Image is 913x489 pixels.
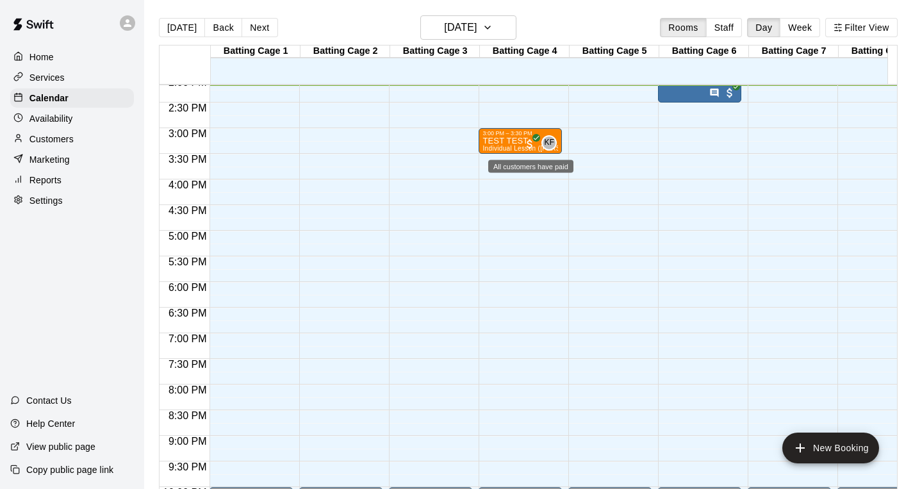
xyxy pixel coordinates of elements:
button: Next [242,18,277,37]
span: 6:00 PM [165,282,210,293]
span: 4:30 PM [165,205,210,216]
span: 6:30 PM [165,308,210,319]
span: 2:30 PM [165,103,210,113]
span: 8:00 PM [165,385,210,395]
div: Kyle Frischmann [541,135,557,151]
a: Home [10,47,134,67]
p: Calendar [29,92,69,104]
p: Customers [29,133,74,145]
button: Week [780,18,820,37]
button: Rooms [660,18,706,37]
a: Calendar [10,88,134,108]
a: Availability [10,109,134,128]
button: Day [747,18,780,37]
div: Batting Cage 4 [480,46,570,58]
p: Availability [29,112,73,125]
p: View public page [26,440,95,453]
p: Services [29,71,65,84]
a: Reports [10,170,134,190]
div: Batting Cage 5 [570,46,659,58]
span: 5:00 PM [165,231,210,242]
a: Customers [10,129,134,149]
span: All customers have paid [723,87,736,99]
div: Batting Cage 6 [659,46,749,58]
p: Settings [29,194,63,207]
a: Services [10,68,134,87]
p: Reports [29,174,62,186]
p: Contact Us [26,394,72,407]
div: Batting Cage 7 [749,46,839,58]
span: 4:00 PM [165,179,210,190]
span: Kyle Frischmann [547,135,557,151]
div: 3:00 PM – 3:30 PM [482,130,558,137]
span: Individual Lesson ([PERSON_NAME]) [482,145,598,152]
div: All customers have paid [488,160,573,173]
h6: [DATE] [444,19,477,37]
div: Batting Cage 3 [390,46,480,58]
p: Marketing [29,153,70,166]
span: KF [544,137,554,149]
button: add [782,433,879,463]
a: Settings [10,191,134,210]
span: 7:30 PM [165,359,210,370]
span: 9:00 PM [165,436,210,447]
a: Marketing [10,150,134,169]
span: 3:30 PM [165,154,210,165]
span: 9:30 PM [165,461,210,472]
div: Batting Cage 2 [300,46,390,58]
p: Home [29,51,54,63]
div: 3:00 PM – 3:30 PM: Individual Lesson (Kyle) [479,128,562,154]
p: Copy public page link [26,463,113,476]
button: [DATE] [420,15,516,40]
button: [DATE] [159,18,205,37]
button: Staff [706,18,743,37]
div: Batting Cage 1 [211,46,300,58]
span: 5:30 PM [165,256,210,267]
svg: Has notes [709,88,720,98]
button: Filter View [825,18,897,37]
span: 8:30 PM [165,410,210,421]
span: 7:00 PM [165,333,210,344]
span: 3:00 PM [165,128,210,139]
p: Help Center [26,417,75,430]
button: Back [204,18,242,37]
span: All customers have paid [523,138,536,151]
